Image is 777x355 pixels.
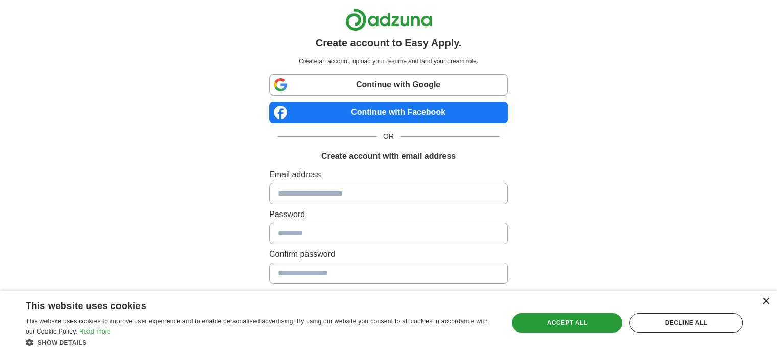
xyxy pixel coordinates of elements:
[629,313,743,333] div: Decline all
[26,297,468,312] div: This website uses cookies
[512,313,622,333] div: Accept all
[377,131,400,142] span: OR
[316,35,462,51] h1: Create account to Easy Apply.
[269,248,508,261] label: Confirm password
[269,208,508,221] label: Password
[38,339,87,346] span: Show details
[79,328,111,335] a: Read more, opens a new window
[26,337,494,347] div: Show details
[26,318,488,335] span: This website uses cookies to improve user experience and to enable personalised advertising. By u...
[269,169,508,181] label: Email address
[269,102,508,123] a: Continue with Facebook
[271,57,506,66] p: Create an account, upload your resume and land your dream role.
[269,74,508,96] a: Continue with Google
[762,298,769,305] div: Close
[321,150,456,162] h1: Create account with email address
[345,8,432,31] img: Adzuna logo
